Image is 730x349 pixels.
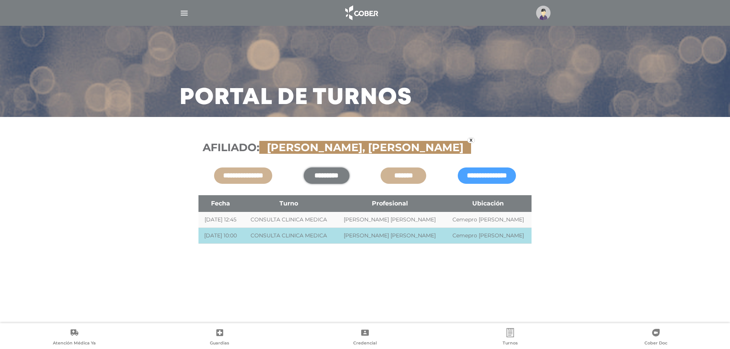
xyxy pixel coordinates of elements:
[341,4,381,22] img: logo_cober_home-white.png
[203,141,527,154] h3: Afiliado:
[536,6,551,20] img: profile-placeholder.svg
[198,212,243,228] td: [DATE] 12:45
[353,340,377,347] span: Credencial
[243,227,335,243] td: CONSULTA CLINICA MEDICA
[583,328,728,347] a: Cober Doc
[444,212,532,228] td: Cemepro [PERSON_NAME]
[292,328,438,347] a: Credencial
[335,227,444,243] td: [PERSON_NAME] [PERSON_NAME]
[53,340,96,347] span: Atención Médica Ya
[263,141,467,154] span: [PERSON_NAME], [PERSON_NAME]
[444,195,532,212] th: Ubicación
[147,328,292,347] a: Guardias
[210,340,229,347] span: Guardias
[444,227,532,243] td: Cemepro [PERSON_NAME]
[467,137,475,143] a: x
[335,212,444,228] td: [PERSON_NAME] [PERSON_NAME]
[198,195,243,212] th: Fecha
[335,195,444,212] th: Profesional
[179,8,189,18] img: Cober_menu-lines-white.svg
[243,212,335,228] td: CONSULTA CLINICA MEDICA
[644,340,667,347] span: Cober Doc
[198,227,243,243] td: [DATE] 10:00
[503,340,518,347] span: Turnos
[438,328,583,347] a: Turnos
[243,195,335,212] th: Turno
[2,328,147,347] a: Atención Médica Ya
[179,88,412,108] h3: Portal de turnos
